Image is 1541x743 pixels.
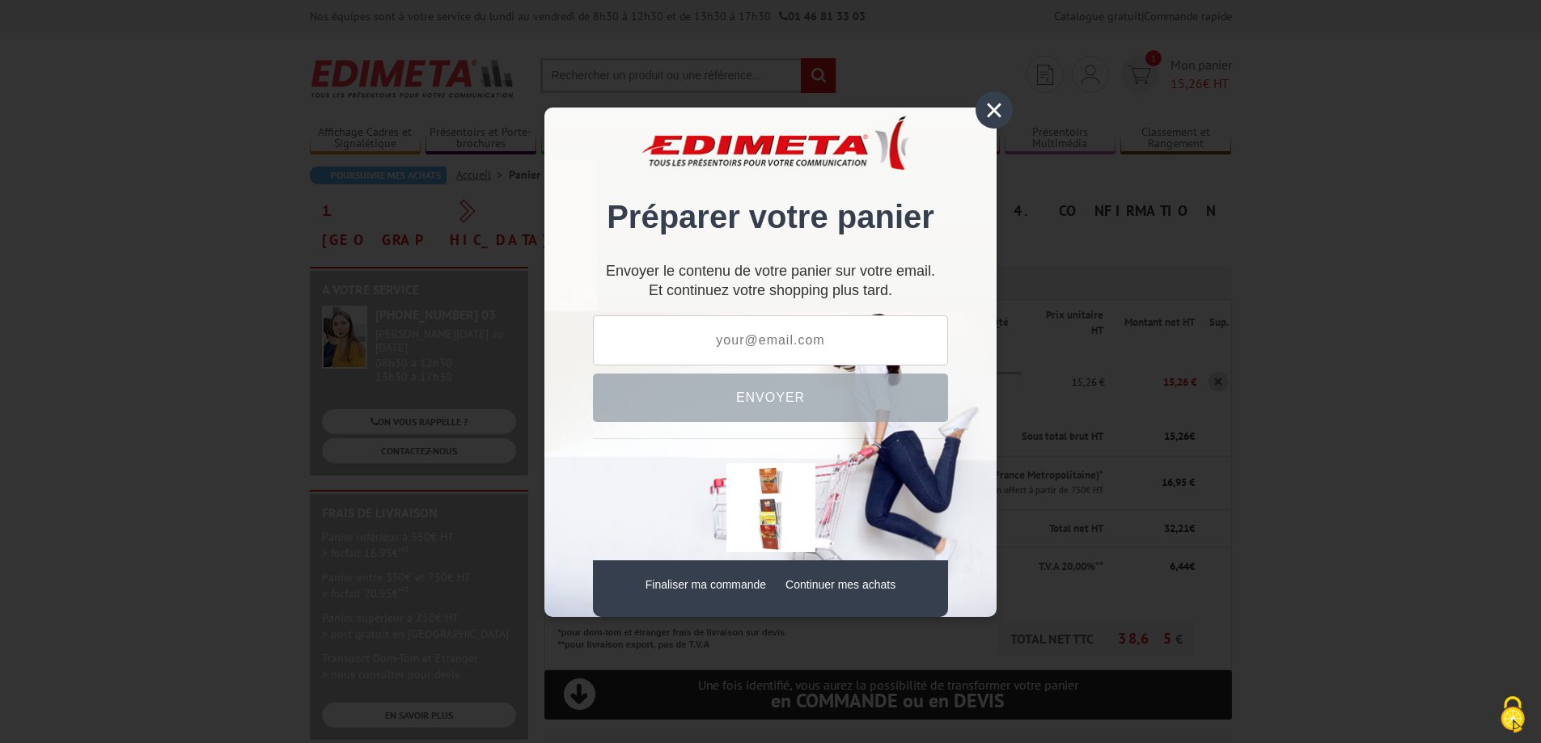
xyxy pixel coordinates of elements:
a: Continuer mes achats [785,578,895,591]
div: × [976,91,1013,129]
div: Préparer votre panier [593,132,948,252]
button: Cookies (fenêtre modale) [1484,688,1541,743]
p: Envoyer le contenu de votre panier sur votre email. [593,269,948,273]
input: your@email.com [593,315,948,365]
div: Et continuez votre shopping plus tard. [593,269,948,299]
button: Envoyer [593,374,948,422]
a: Finaliser ma commande [646,578,766,591]
img: Cookies (fenêtre modale) [1492,694,1533,735]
